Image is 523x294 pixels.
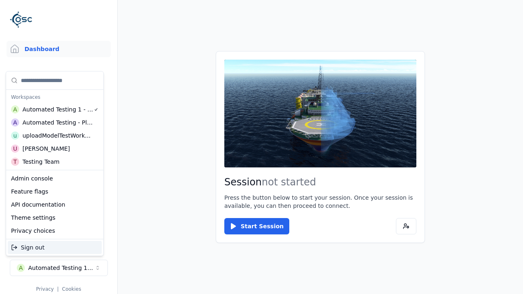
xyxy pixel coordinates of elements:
div: Admin console [8,172,102,185]
div: Suggestions [6,239,103,256]
div: Privacy choices [8,224,102,237]
div: API documentation [8,198,102,211]
div: Workspaces [8,91,102,103]
div: Suggestions [6,170,103,239]
div: T [11,158,19,166]
div: Suggestions [6,71,103,170]
div: Automated Testing 1 - Playwright [22,105,94,114]
div: U [11,145,19,153]
div: Feature flags [8,185,102,198]
div: Theme settings [8,211,102,224]
div: Sign out [8,241,102,254]
div: Testing Team [22,158,60,166]
div: u [11,131,19,140]
div: A [11,105,19,114]
div: Automated Testing - Playwright [22,118,93,127]
div: A [11,118,19,127]
div: [PERSON_NAME] [22,145,70,153]
div: uploadModelTestWorkspace [22,131,93,140]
